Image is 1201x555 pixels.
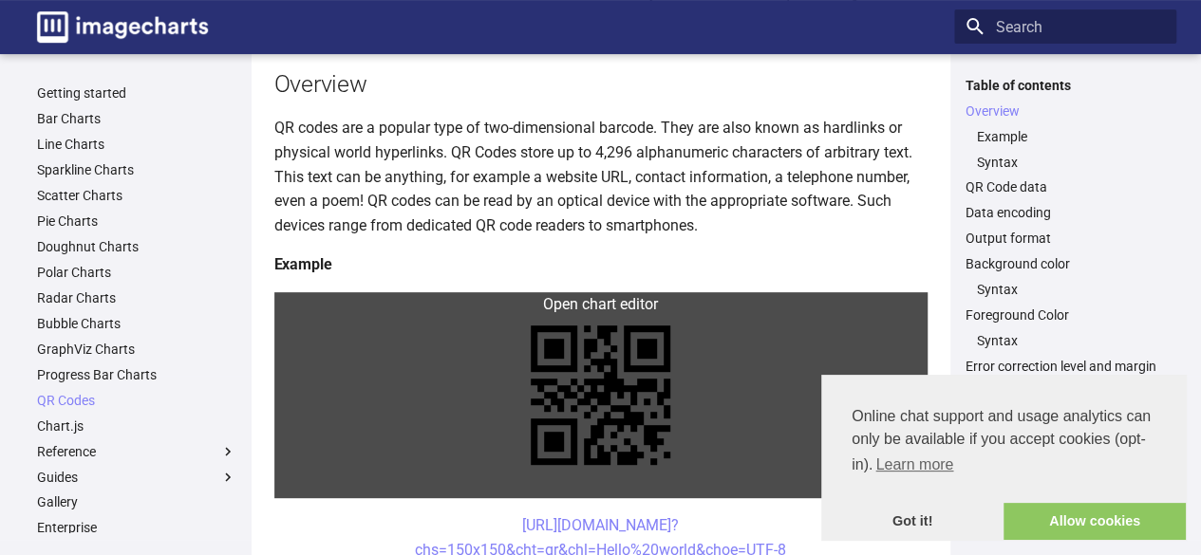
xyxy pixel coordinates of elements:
a: learn more about cookies [873,451,956,479]
p: QR codes are a popular type of two-dimensional barcode. They are also known as hardlinks or physi... [274,116,928,237]
nav: Foreground Color [966,332,1165,349]
input: Search [954,9,1176,44]
a: Image-Charts documentation [29,4,216,50]
a: GraphViz Charts [37,341,236,358]
h2: Overview [274,67,928,101]
label: Reference [37,443,236,460]
a: Data encoding [966,204,1165,221]
a: Chart.js [37,417,236,435]
a: Pie Charts [37,213,236,230]
nav: Table of contents [954,77,1176,376]
a: Syntax [977,332,1165,349]
nav: Background color [966,281,1165,298]
a: Doughnut Charts [37,238,236,255]
a: Getting started [37,84,236,102]
a: Error correction level and margin [966,358,1165,375]
a: Syntax [977,281,1165,298]
a: allow cookies [1004,503,1186,541]
a: Example [977,128,1165,145]
span: Online chat support and usage analytics can only be available if you accept cookies (opt-in). [852,405,1155,479]
img: logo [37,11,208,43]
a: Bubble Charts [37,315,236,332]
a: Syntax [977,154,1165,171]
a: Overview [966,102,1165,120]
a: Polar Charts [37,264,236,281]
a: Radar Charts [37,289,236,306]
label: Table of contents [954,77,1176,94]
a: Background color [966,255,1165,272]
a: Bar Charts [37,110,236,127]
a: Output format [966,230,1165,247]
a: Progress Bar Charts [37,366,236,383]
nav: Overview [966,128,1165,171]
a: Foreground Color [966,306,1165,324]
a: QR Codes [37,392,236,409]
label: Guides [37,469,236,486]
a: Gallery [37,493,236,510]
a: dismiss cookie message [821,503,1004,541]
a: Enterprise [37,519,236,536]
h4: Example [274,252,928,277]
a: Line Charts [37,136,236,153]
a: Sparkline Charts [37,161,236,178]
a: Scatter Charts [37,187,236,204]
div: cookieconsent [821,375,1186,540]
a: QR Code data [966,178,1165,195]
